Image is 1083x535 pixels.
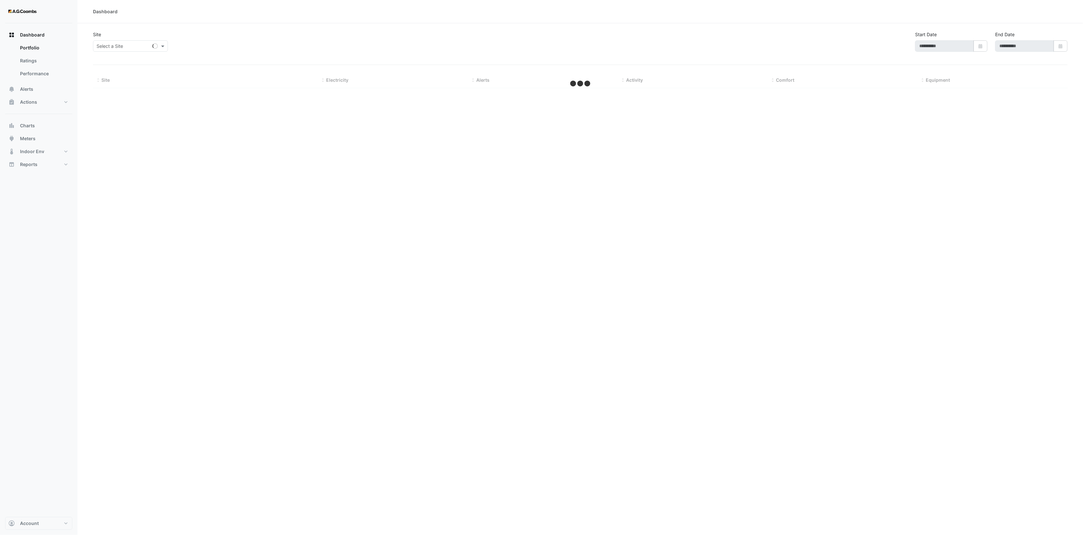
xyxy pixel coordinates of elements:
[5,96,72,109] button: Actions
[20,86,33,92] span: Alerts
[776,77,794,83] span: Comfort
[5,83,72,96] button: Alerts
[8,135,15,142] app-icon: Meters
[8,5,37,18] img: Company Logo
[326,77,348,83] span: Electricity
[101,77,110,83] span: Site
[15,67,72,80] a: Performance
[5,41,72,83] div: Dashboard
[5,119,72,132] button: Charts
[15,54,72,67] a: Ratings
[915,31,937,38] label: Start Date
[476,77,490,83] span: Alerts
[93,8,118,15] div: Dashboard
[20,32,45,38] span: Dashboard
[20,99,37,105] span: Actions
[995,31,1015,38] label: End Date
[5,517,72,530] button: Account
[20,135,36,142] span: Meters
[20,520,39,527] span: Account
[8,148,15,155] app-icon: Indoor Env
[626,77,643,83] span: Activity
[5,132,72,145] button: Meters
[8,161,15,168] app-icon: Reports
[20,148,44,155] span: Indoor Env
[8,86,15,92] app-icon: Alerts
[8,122,15,129] app-icon: Charts
[20,161,37,168] span: Reports
[15,41,72,54] a: Portfolio
[5,28,72,41] button: Dashboard
[8,99,15,105] app-icon: Actions
[5,158,72,171] button: Reports
[93,31,101,38] label: Site
[5,145,72,158] button: Indoor Env
[8,32,15,38] app-icon: Dashboard
[20,122,35,129] span: Charts
[926,77,950,83] span: Equipment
